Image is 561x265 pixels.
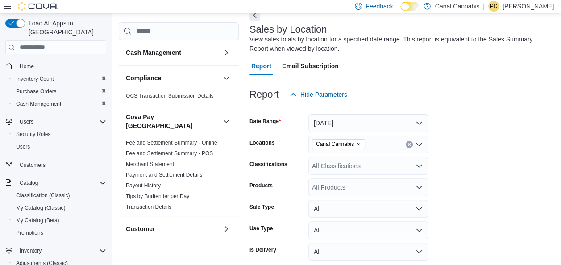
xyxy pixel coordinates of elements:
span: Canal Cannabis [312,139,365,149]
span: Tips by Budtender per Day [126,193,189,200]
button: All [308,243,428,261]
label: Products [249,182,273,189]
span: Load All Apps in [GEOGRAPHIC_DATA] [25,19,106,37]
span: Purchase Orders [16,88,57,95]
button: All [308,221,428,239]
span: Users [12,141,106,152]
a: Merchant Statement [126,161,174,167]
span: Promotions [12,228,106,238]
button: Cash Management [9,98,110,110]
span: Inventory [20,247,42,254]
a: Users [12,141,33,152]
a: Tips by Budtender per Day [126,193,189,199]
a: Payment and Settlement Details [126,172,202,178]
span: My Catalog (Classic) [12,203,106,213]
h3: Sales by Location [249,24,327,35]
button: Cova Pay [GEOGRAPHIC_DATA] [126,112,219,130]
a: Promotions [12,228,47,238]
button: Inventory [16,245,45,256]
span: My Catalog (Beta) [12,215,106,226]
button: Compliance [126,74,219,83]
button: Hide Parameters [286,86,351,104]
button: [DATE] [308,114,428,132]
button: Security Roles [9,128,110,141]
h3: Customer [126,224,155,233]
a: Security Roles [12,129,54,140]
h3: Cash Management [126,48,181,57]
img: Cova [18,2,58,11]
span: Security Roles [12,129,106,140]
a: Customers [16,160,49,170]
label: Classifications [249,161,287,168]
span: Inventory [16,245,106,256]
button: My Catalog (Beta) [9,214,110,227]
span: PC [490,1,498,12]
p: [PERSON_NAME] [503,1,554,12]
a: My Catalog (Classic) [12,203,69,213]
button: Cash Management [126,48,219,57]
span: Security Roles [16,131,50,138]
button: Customer [126,224,219,233]
span: Fee and Settlement Summary - Online [126,139,217,146]
a: Home [16,61,37,72]
span: Payment and Settlement Details [126,171,202,178]
label: Use Type [249,225,273,232]
button: Cash Management [221,47,232,58]
span: Dark Mode [400,11,401,12]
h3: Compliance [126,74,161,83]
button: Open list of options [416,141,423,148]
button: Promotions [9,227,110,239]
a: Classification (Classic) [12,190,74,201]
label: Is Delivery [249,246,276,253]
a: Fee and Settlement Summary - POS [126,150,213,157]
button: Purchase Orders [9,85,110,98]
button: Inventory Count [9,73,110,85]
label: Sale Type [249,203,274,211]
span: Purchase Orders [12,86,106,97]
span: Inventory Count [16,75,54,83]
div: Compliance [119,91,239,105]
button: Home [2,60,110,73]
span: Merchant Statement [126,161,174,168]
span: Users [16,116,106,127]
span: Catalog [16,178,106,188]
button: Catalog [2,177,110,189]
a: Transaction Details [126,204,171,210]
span: OCS Transaction Submission Details [126,92,214,99]
span: Transaction Details [126,203,171,211]
a: My Catalog (Beta) [12,215,63,226]
span: My Catalog (Beta) [16,217,59,224]
div: Cova Pay [GEOGRAPHIC_DATA] [119,137,239,216]
p: Canal Cannabis [435,1,480,12]
a: OCS Transaction Submission Details [126,93,214,99]
span: Hide Parameters [300,90,347,99]
div: View sales totals by location for a specified date range. This report is equivalent to the Sales ... [249,35,553,54]
button: Clear input [406,141,413,148]
button: Next [249,10,260,21]
a: Payout History [126,182,161,189]
span: Classification (Classic) [16,192,70,199]
span: Payout History [126,182,161,189]
button: Compliance [221,73,232,83]
label: Locations [249,139,275,146]
button: Cova Pay [GEOGRAPHIC_DATA] [221,116,232,127]
span: Users [16,143,30,150]
h3: Report [249,89,279,100]
div: Patrick Ciantar [488,1,499,12]
button: My Catalog (Classic) [9,202,110,214]
button: Inventory [2,244,110,257]
span: Home [20,63,34,70]
span: Inventory Count [12,74,106,84]
span: Canal Cannabis [316,140,354,149]
span: Cash Management [12,99,106,109]
p: | [483,1,485,12]
span: Users [20,118,33,125]
span: Customers [20,161,46,169]
button: Remove Canal Cannabis from selection in this group [356,141,361,147]
label: Date Range [249,118,281,125]
button: Open list of options [416,184,423,191]
input: Dark Mode [400,2,419,11]
span: Home [16,61,106,72]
